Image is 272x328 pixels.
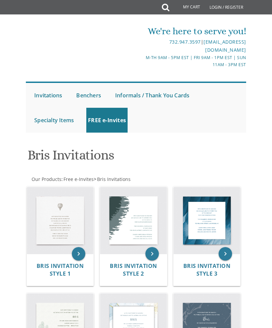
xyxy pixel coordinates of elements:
a: Specialty Items [33,108,76,133]
a: keyboard_arrow_right [145,247,159,261]
span: Bris Invitation Style 3 [183,262,231,277]
a: Our Products [31,176,61,182]
span: Bris Invitation Style 1 [37,262,84,277]
span: > [94,176,131,182]
a: Informals / Thank You Cards [114,83,191,108]
a: Benchers [75,83,103,108]
img: Bris Invitation Style 3 [174,187,240,254]
a: [EMAIL_ADDRESS][DOMAIN_NAME] [203,39,246,53]
div: M-Th 9am - 5pm EST | Fri 9am - 1pm EST | Sun 11am - 3pm EST [136,54,246,68]
a: Bris Invitation Style 3 [183,263,231,277]
span: Bris Invitations [97,176,131,182]
a: keyboard_arrow_right [72,247,85,261]
h1: Bris Invitations [28,148,245,168]
div: | [136,38,246,54]
img: Bris Invitation Style 1 [27,187,94,254]
a: Invitations [33,83,64,108]
a: FREE e-Invites [86,108,128,133]
div: We're here to serve you! [136,25,246,38]
span: Bris Invitation Style 2 [110,262,157,277]
div: : [26,176,246,183]
a: Bris Invitation Style 1 [37,263,84,277]
a: Bris Invitation Style 2 [110,263,157,277]
a: 732.947.3597 [169,39,201,45]
a: keyboard_arrow_right [219,247,232,261]
img: Bris Invitation Style 2 [100,187,167,254]
a: Free e-Invites [63,176,94,182]
a: My Cart [169,1,205,14]
a: Bris Invitations [96,176,131,182]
